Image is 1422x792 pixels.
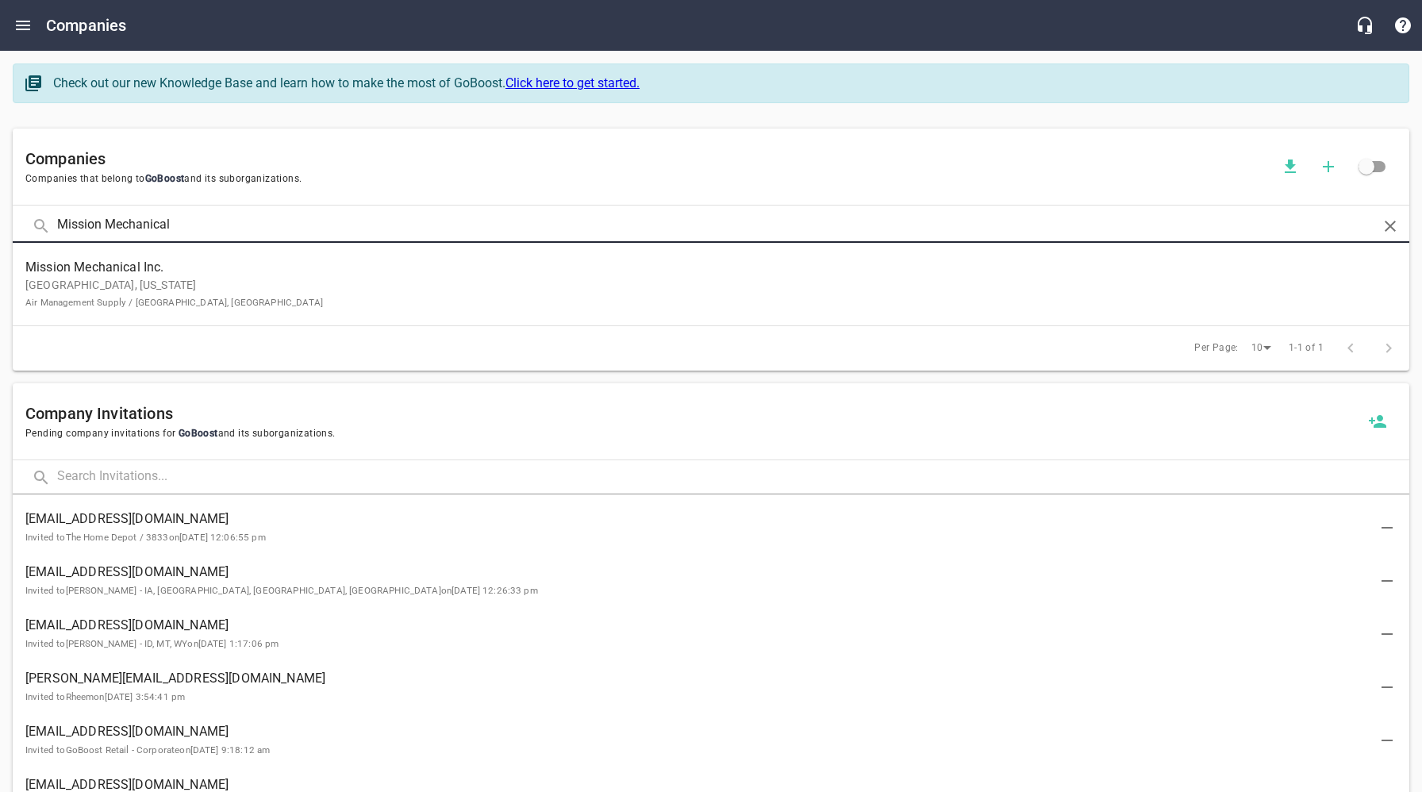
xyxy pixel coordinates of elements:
[25,277,1371,310] p: [GEOGRAPHIC_DATA], [US_STATE]
[25,616,1371,635] span: [EMAIL_ADDRESS][DOMAIN_NAME]
[25,258,1371,277] span: Mission Mechanical Inc.
[145,173,185,184] span: GoBoost
[25,669,1371,688] span: [PERSON_NAME][EMAIL_ADDRESS][DOMAIN_NAME]
[1384,6,1422,44] button: Support Portal
[25,509,1371,529] span: [EMAIL_ADDRESS][DOMAIN_NAME]
[175,428,217,439] span: GoBoost
[1368,509,1406,547] button: Delete Invitation
[1368,668,1406,706] button: Delete Invitation
[1346,6,1384,44] button: Live Chat
[1368,615,1406,653] button: Delete Invitation
[505,75,640,90] a: Click here to get started.
[1368,562,1406,600] button: Delete Invitation
[1347,148,1385,186] span: Click to view all companies
[1245,337,1277,359] div: 10
[25,532,266,543] small: Invited to The Home Depot / 3833 on [DATE] 12:06:55 pm
[25,297,323,308] small: Air Management Supply / [GEOGRAPHIC_DATA], [GEOGRAPHIC_DATA]
[25,638,279,649] small: Invited to [PERSON_NAME] - ID, MT, WY on [DATE] 1:17:06 pm
[25,722,1371,741] span: [EMAIL_ADDRESS][DOMAIN_NAME]
[25,146,1271,171] h6: Companies
[25,171,1271,187] span: Companies that belong to and its suborganizations.
[25,744,270,755] small: Invited to GoBoost Retail - Corporate on [DATE] 9:18:12 am
[25,691,185,702] small: Invited to Rheem on [DATE] 3:54:41 pm
[46,13,126,38] h6: Companies
[57,209,1365,243] input: Search Companies...
[25,401,1359,426] h6: Company Invitations
[25,563,1371,582] span: [EMAIL_ADDRESS][DOMAIN_NAME]
[1309,148,1347,186] button: Add a new company
[1359,402,1397,440] button: Invite a new company
[4,6,42,44] button: Open drawer
[1271,148,1309,186] button: Download companies
[1194,340,1239,356] span: Per Page:
[57,460,1409,494] input: Search Invitations...
[25,426,1359,442] span: Pending company invitations for and its suborganizations.
[1289,340,1324,356] span: 1-1 of 1
[13,249,1409,319] a: Mission Mechanical Inc.[GEOGRAPHIC_DATA], [US_STATE]Air Management Supply / [GEOGRAPHIC_DATA], [G...
[25,585,538,596] small: Invited to [PERSON_NAME] - IA, [GEOGRAPHIC_DATA], [GEOGRAPHIC_DATA], [GEOGRAPHIC_DATA] on [DATE] ...
[1368,721,1406,759] button: Delete Invitation
[53,74,1393,93] div: Check out our new Knowledge Base and learn how to make the most of GoBoost.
